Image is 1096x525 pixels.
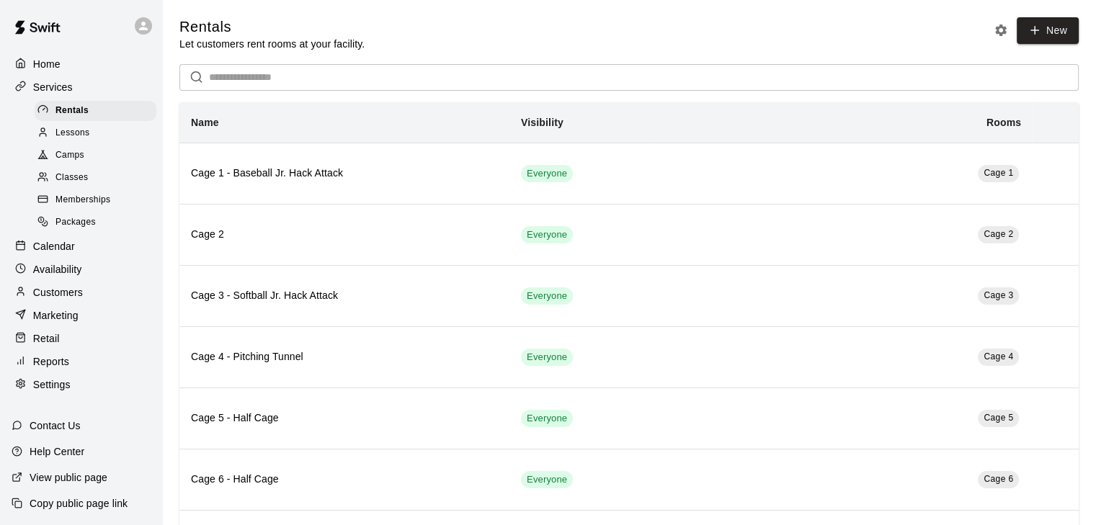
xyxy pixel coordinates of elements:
[35,168,156,188] div: Classes
[984,474,1013,484] span: Cage 6
[33,331,60,346] p: Retail
[33,80,73,94] p: Services
[521,167,573,181] span: Everyone
[990,19,1012,41] button: Rental settings
[30,496,128,511] p: Copy public page link
[521,410,573,427] div: This service is visible to all of your customers
[521,226,573,243] div: This service is visible to all of your customers
[33,354,69,369] p: Reports
[12,76,151,98] a: Services
[191,349,498,365] h6: Cage 4 - Pitching Tunnel
[12,305,151,326] a: Marketing
[191,410,498,426] h6: Cage 5 - Half Cage
[12,351,151,372] a: Reports
[35,145,156,166] div: Camps
[191,288,498,304] h6: Cage 3 - Softball Jr. Hack Attack
[33,285,83,300] p: Customers
[55,193,110,207] span: Memberships
[35,123,156,143] div: Lessons
[30,470,107,485] p: View public page
[12,53,151,75] a: Home
[12,282,151,303] a: Customers
[191,472,498,488] h6: Cage 6 - Half Cage
[984,351,1013,362] span: Cage 4
[33,262,82,277] p: Availability
[191,117,219,128] b: Name
[986,117,1021,128] b: Rooms
[984,168,1013,178] span: Cage 1
[521,349,573,366] div: This service is visible to all of your customers
[33,308,79,323] p: Marketing
[521,117,563,128] b: Visibility
[191,166,498,181] h6: Cage 1 - Baseball Jr. Hack Attack
[35,189,162,212] a: Memberships
[984,290,1013,300] span: Cage 3
[35,145,162,167] a: Camps
[179,37,365,51] p: Let customers rent rooms at your facility.
[35,212,156,233] div: Packages
[521,351,573,364] span: Everyone
[1017,17,1079,44] a: New
[521,287,573,305] div: This service is visible to all of your customers
[55,104,89,118] span: Rentals
[55,148,84,163] span: Camps
[521,165,573,182] div: This service is visible to all of your customers
[521,473,573,487] span: Everyone
[33,239,75,253] p: Calendar
[191,227,498,243] h6: Cage 2
[55,215,96,230] span: Packages
[12,374,151,395] a: Settings
[521,228,573,242] span: Everyone
[35,167,162,189] a: Classes
[55,171,88,185] span: Classes
[12,259,151,280] a: Availability
[12,328,151,349] a: Retail
[521,290,573,303] span: Everyone
[30,418,81,433] p: Contact Us
[33,377,71,392] p: Settings
[12,235,151,257] a: Calendar
[35,122,162,144] a: Lessons
[35,190,156,210] div: Memberships
[984,413,1013,423] span: Cage 5
[35,212,162,234] a: Packages
[33,57,61,71] p: Home
[30,444,84,459] p: Help Center
[521,471,573,488] div: This service is visible to all of your customers
[35,101,156,121] div: Rentals
[521,412,573,426] span: Everyone
[35,99,162,122] a: Rentals
[984,229,1013,239] span: Cage 2
[55,126,90,140] span: Lessons
[179,17,365,37] h5: Rentals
